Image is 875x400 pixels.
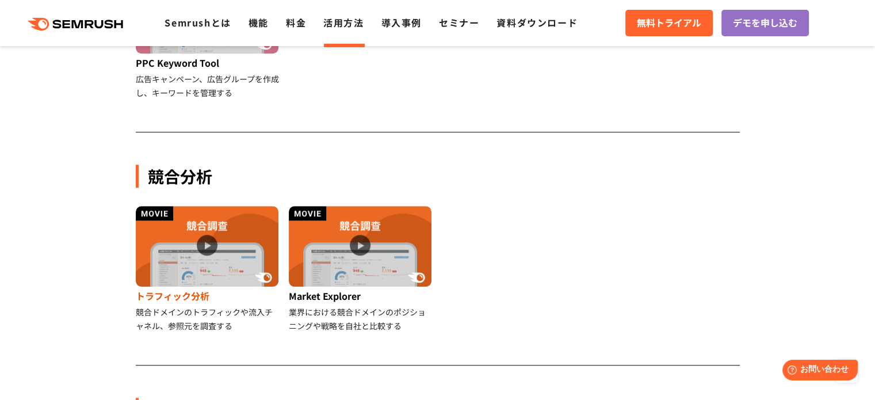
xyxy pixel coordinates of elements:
div: Market Explorer [289,287,433,305]
div: 広告キャンペーン、広告グループを作成し、キーワードを管理する [136,72,280,100]
div: 競合分析 [136,165,740,188]
span: デモを申し込む [733,16,797,31]
div: PPC Keyword Tool [136,54,280,72]
div: 業界における競合ドメインのポジショニングや戦略を自社と比較する [289,305,433,333]
div: トラフィック分析 [136,287,280,305]
a: Semrushとは [165,16,231,29]
a: 機能 [249,16,269,29]
a: 資料ダウンロード [496,16,578,29]
a: 無料トライアル [625,10,713,36]
a: Market Explorer 業界における競合ドメインのポジショニングや戦略を自社と比較する [289,206,433,333]
a: 料金 [286,16,306,29]
a: 導入事例 [381,16,422,29]
iframe: Help widget launcher [773,355,862,387]
a: トラフィック分析 競合ドメインのトラフィックや流入チャネル、参照元を調査する [136,206,280,333]
a: デモを申し込む [721,10,809,36]
a: 活用方法 [323,16,364,29]
div: 競合ドメインのトラフィックや流入チャネル、参照元を調査する [136,305,280,333]
span: 無料トライアル [637,16,701,31]
a: セミナー [439,16,479,29]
